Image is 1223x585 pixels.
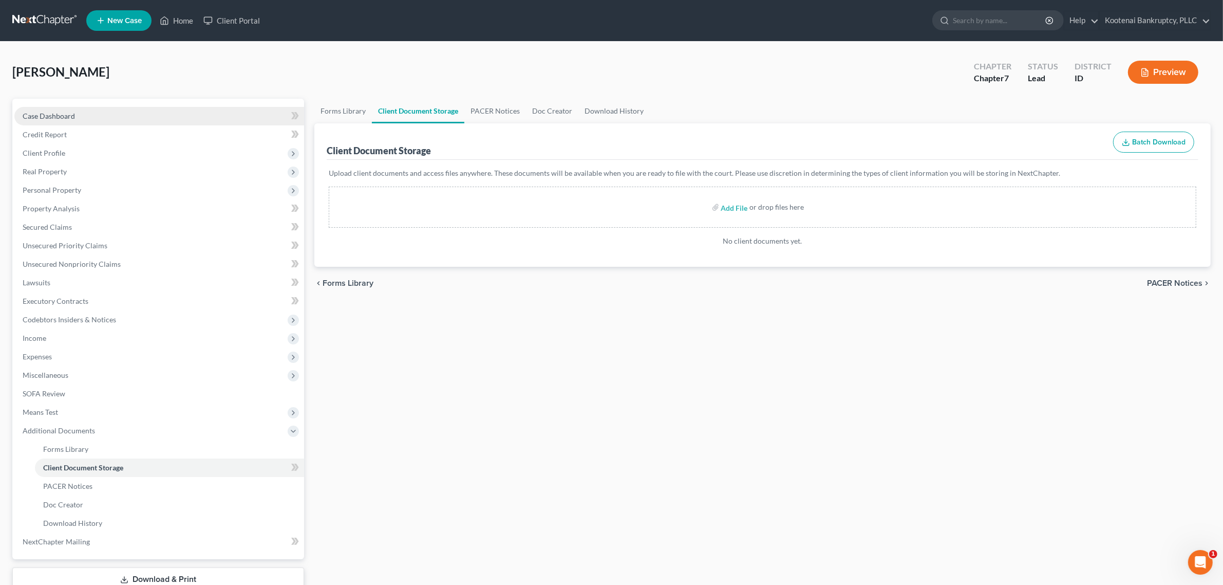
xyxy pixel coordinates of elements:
a: Client Document Storage [35,459,304,477]
a: Unsecured Priority Claims [14,236,304,255]
span: Client Profile [23,149,65,157]
a: Help [1064,11,1099,30]
p: No client documents yet. [329,236,1196,246]
a: Property Analysis [14,199,304,218]
a: Download History [35,514,304,533]
a: Doc Creator [526,99,578,123]
span: Personal Property [23,186,81,194]
span: Credit Report [23,130,67,139]
a: Home [155,11,198,30]
div: District [1075,61,1112,72]
a: SOFA Review [14,385,304,403]
a: Forms Library [35,440,304,459]
span: Unsecured Nonpriority Claims [23,260,121,268]
span: Means Test [23,408,58,416]
span: Batch Download [1132,138,1186,147]
button: PACER Notices chevron_right [1147,279,1211,287]
div: Chapter [974,72,1011,84]
a: Credit Report [14,125,304,144]
i: chevron_left [314,279,323,287]
span: Executory Contracts [23,297,88,305]
input: Search by name... [953,11,1047,30]
span: Forms Library [43,445,88,453]
span: [PERSON_NAME] [12,64,109,79]
a: Client Document Storage [372,99,464,123]
span: Doc Creator [43,500,83,509]
span: Lawsuits [23,278,50,287]
a: Kootenai Bankruptcy, PLLC [1100,11,1210,30]
a: PACER Notices [35,477,304,496]
iframe: Intercom live chat [1188,550,1213,575]
span: 1 [1209,550,1217,558]
span: 7 [1004,73,1009,83]
span: Case Dashboard [23,112,75,120]
a: Client Portal [198,11,265,30]
span: SOFA Review [23,389,65,398]
a: Lawsuits [14,273,304,292]
div: Client Document Storage [327,144,431,157]
span: Additional Documents [23,426,95,435]
button: Batch Download [1113,132,1194,153]
div: or drop files here [750,202,804,212]
div: Lead [1028,72,1058,84]
span: Income [23,334,46,342]
span: NextChapter Mailing [23,537,90,546]
a: Secured Claims [14,218,304,236]
button: Preview [1128,61,1198,84]
span: Secured Claims [23,223,72,231]
p: Upload client documents and access files anywhere. These documents will be available when you are... [329,168,1196,178]
button: chevron_left Forms Library [314,279,373,287]
span: Expenses [23,352,52,361]
span: Property Analysis [23,204,80,213]
span: PACER Notices [43,482,92,490]
span: Real Property [23,167,67,176]
span: Forms Library [323,279,373,287]
div: ID [1075,72,1112,84]
div: Status [1028,61,1058,72]
a: Case Dashboard [14,107,304,125]
a: PACER Notices [464,99,526,123]
a: Forms Library [314,99,372,123]
a: Unsecured Nonpriority Claims [14,255,304,273]
span: Client Document Storage [43,463,123,472]
a: Download History [578,99,650,123]
span: Codebtors Insiders & Notices [23,315,116,324]
span: Unsecured Priority Claims [23,241,107,250]
span: New Case [107,17,142,25]
div: Chapter [974,61,1011,72]
i: chevron_right [1202,279,1211,287]
a: Doc Creator [35,496,304,514]
span: PACER Notices [1147,279,1202,287]
span: Miscellaneous [23,371,68,379]
a: NextChapter Mailing [14,533,304,551]
span: Download History [43,519,102,527]
a: Executory Contracts [14,292,304,310]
